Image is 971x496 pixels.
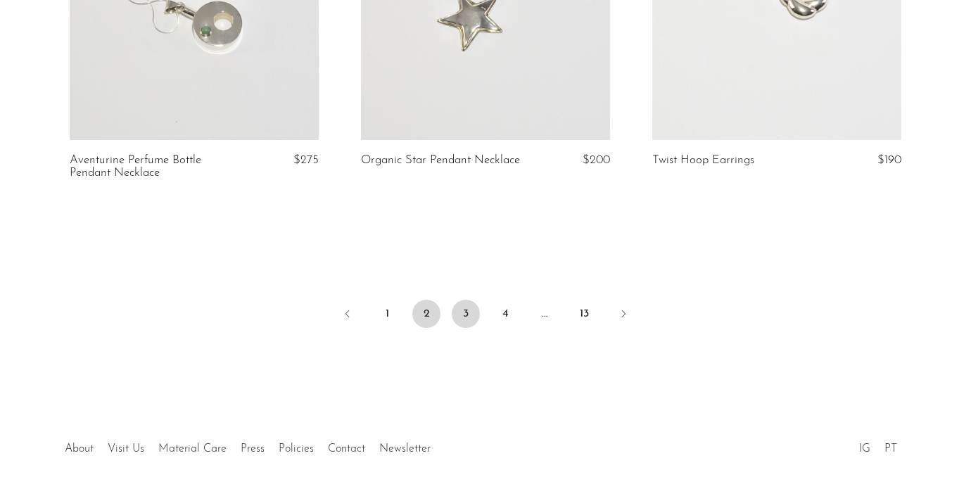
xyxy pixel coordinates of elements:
[531,300,559,328] span: …
[70,154,236,180] a: Aventurine Perfume Bottle Pendant Necklace
[877,154,901,166] span: $190
[852,432,904,459] ul: Social Medias
[328,443,365,454] a: Contact
[241,443,265,454] a: Press
[361,154,520,167] a: Organic Star Pendant Necklace
[884,443,897,454] a: PT
[158,443,227,454] a: Material Care
[491,300,519,328] a: 4
[583,154,610,166] span: $200
[334,300,362,331] a: Previous
[652,154,754,167] a: Twist Hoop Earrings
[58,432,438,459] ul: Quick links
[108,443,144,454] a: Visit Us
[609,300,637,331] a: Next
[859,443,870,454] a: IG
[412,300,440,328] span: 2
[65,443,94,454] a: About
[293,154,319,166] span: $275
[279,443,314,454] a: Policies
[570,300,598,328] a: 13
[452,300,480,328] a: 3
[373,300,401,328] a: 1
